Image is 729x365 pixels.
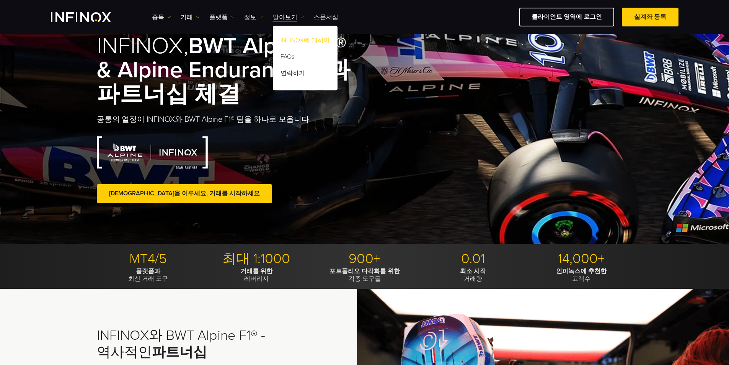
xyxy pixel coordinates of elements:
[519,8,614,26] a: 클라이언트 영역에 로그인
[273,13,304,22] a: 알아보기
[152,13,171,22] a: 종목
[273,33,338,50] a: INFINOX에 대하여
[97,32,350,108] strong: BWT Alpine F1® & Alpine Endurance 팀과 파트너십 체결
[97,327,269,361] h2: INFINOX와 BWT Alpine F1® - 역사적인
[273,66,338,83] a: 연락하기
[97,34,365,106] h1: INFINOX,
[244,13,263,22] a: 정보
[622,8,678,26] a: 실계좌 등록
[314,13,338,22] a: 스폰서십
[209,13,235,22] a: 플랫폼
[273,50,338,66] a: FAQs
[97,184,272,203] a: [DEMOGRAPHIC_DATA]을 이루세요, 거래를 시작하세요
[51,12,129,22] a: INFINOX Logo
[97,114,365,125] p: 공통의 열정이 INFINOX와 BWT Alpine F1® 팀을 하나로 모읍니다.
[181,13,200,22] a: 거래
[152,344,207,360] strong: 파트너십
